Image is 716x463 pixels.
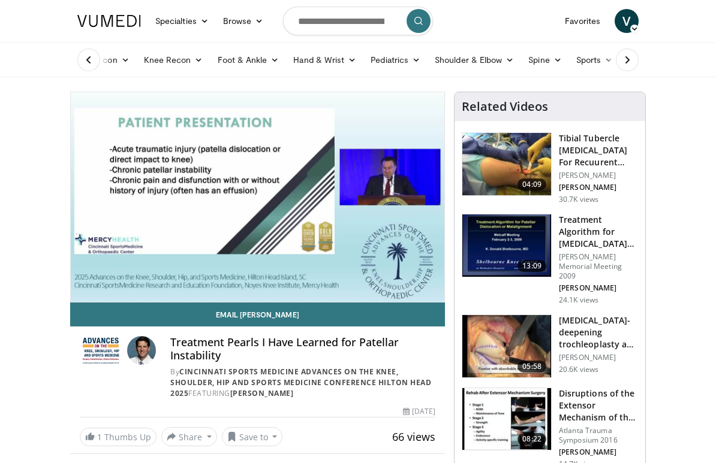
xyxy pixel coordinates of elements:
h3: Disruptions of the Extensor Mechanism of the Knee: Current Practices [559,388,638,423]
p: 30.7K views [559,195,598,204]
p: [PERSON_NAME] [559,353,638,362]
p: 20.6K views [559,365,598,374]
button: Share [161,427,217,446]
a: 13:09 Treatment Algorithm for [MEDICAL_DATA] or Malalignment [PERSON_NAME] Memorial Meeting 2009 ... [462,214,638,305]
span: 1 [97,431,102,443]
img: O0cEsGv5RdudyPNn5hMDoxOjB1O5lLKx_1.150x105_q85_crop-smart_upscale.jpg [462,133,551,195]
a: 1 Thumbs Up [80,428,157,446]
h3: Treatment Algorithm for [MEDICAL_DATA] or Malalignment [559,214,638,250]
h4: Related Videos [462,99,548,114]
a: Email [PERSON_NAME] [70,302,445,326]
a: Pediatrics [363,48,428,72]
img: c329ce19-05ea-4e12-b583-111b1ee27852.150x105_q85_crop-smart_upscale.jpg [462,388,551,450]
a: Foot & Ankle [210,48,287,72]
h4: Treatment Pearls I Have Learned for Patellar Instability [170,336,435,362]
span: 05:58 [518,361,546,373]
input: Search topics, interventions [283,7,433,35]
p: [PERSON_NAME] [559,283,638,293]
img: Cincinnati Sports Medicine Advances on the Knee, Shoulder, Hip and Sports Medicine Conference Hil... [80,336,122,365]
a: Cincinnati Sports Medicine Advances on the Knee, Shoulder, Hip and Sports Medicine Conference Hil... [170,367,431,398]
span: 04:09 [518,178,546,190]
a: V [615,9,639,33]
span: 66 views [392,429,435,444]
div: [DATE] [403,406,435,417]
a: Hand & Wrist [286,48,363,72]
a: Browse [216,9,271,33]
p: [PERSON_NAME] [559,183,638,192]
a: Spine [521,48,568,72]
a: Sports [569,48,621,72]
p: [PERSON_NAME] [559,447,638,457]
img: Avatar [127,336,156,365]
img: VuMedi Logo [77,15,141,27]
span: 13:09 [518,260,546,272]
h3: Tibial Tubercle [MEDICAL_DATA] For Recuurent [MEDICAL_DATA] [MEDICAL_DATA] [559,132,638,168]
p: [PERSON_NAME] Memorial Meeting 2009 [559,252,638,281]
p: 24.1K views [559,295,598,305]
p: Atlanta Trauma Symposium 2016 [559,426,638,445]
video-js: Video Player [71,92,444,302]
h3: [MEDICAL_DATA]-deepening trochleoplasty and MPFL reconstruction [559,314,638,350]
img: 642537_3.png.150x105_q85_crop-smart_upscale.jpg [462,214,551,277]
a: Favorites [558,9,607,33]
img: XzOTlMlQSGUnbGTX4xMDoxOjB1O8AjAz_1.150x105_q85_crop-smart_upscale.jpg [462,315,551,377]
a: Specialties [148,9,216,33]
button: Save to [222,427,283,446]
a: 04:09 Tibial Tubercle [MEDICAL_DATA] For Recuurent [MEDICAL_DATA] [MEDICAL_DATA] [PERSON_NAME] [P... [462,132,638,204]
div: By FEATURING [170,367,435,399]
a: [PERSON_NAME] [230,388,294,398]
span: 08:22 [518,433,546,445]
p: [PERSON_NAME] [559,171,638,180]
a: Shoulder & Elbow [428,48,521,72]
a: 05:58 [MEDICAL_DATA]-deepening trochleoplasty and MPFL reconstruction [PERSON_NAME] 20.6K views [462,314,638,378]
a: Knee Recon [137,48,210,72]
